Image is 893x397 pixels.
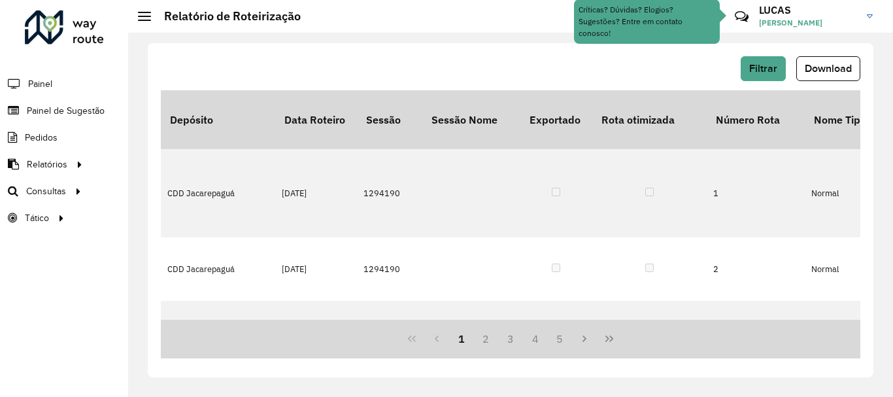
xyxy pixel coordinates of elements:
td: 1294190 [357,149,422,237]
button: 5 [548,326,573,351]
th: Rota otimizada [592,90,707,149]
th: Exportado [520,90,592,149]
span: Consultas [26,184,66,198]
h3: LUCAS [759,4,857,16]
td: CDD Jacarepaguá [161,149,275,237]
button: Next Page [572,326,597,351]
td: 1294190 [357,301,422,389]
td: 1 [707,149,805,237]
span: [PERSON_NAME] [759,17,857,29]
a: Contato Rápido [728,3,756,31]
td: CDD Jacarepaguá [161,237,275,301]
span: Filtrar [749,63,777,74]
td: [DATE] [275,237,357,301]
span: Download [805,63,852,74]
button: 1 [449,326,474,351]
span: Pedidos [25,131,58,145]
th: Depósito [161,90,275,149]
span: Tático [25,211,49,225]
span: Painel [28,77,52,91]
td: CDD Jacarepaguá [161,301,275,389]
td: 2 [707,237,805,301]
button: Last Page [597,326,622,351]
td: 3 [707,301,805,389]
button: 4 [523,326,548,351]
button: 2 [473,326,498,351]
th: Número Rota [707,90,805,149]
th: Data Roteiro [275,90,357,149]
td: [DATE] [275,149,357,237]
td: [DATE] [275,301,357,389]
button: Download [796,56,860,81]
button: 3 [498,326,523,351]
span: Painel de Sugestão [27,104,105,118]
th: Sessão [357,90,422,149]
h2: Relatório de Roteirização [151,9,301,24]
td: 1294190 [357,237,422,301]
span: Relatórios [27,158,67,171]
th: Sessão Nome [422,90,520,149]
button: Filtrar [741,56,786,81]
